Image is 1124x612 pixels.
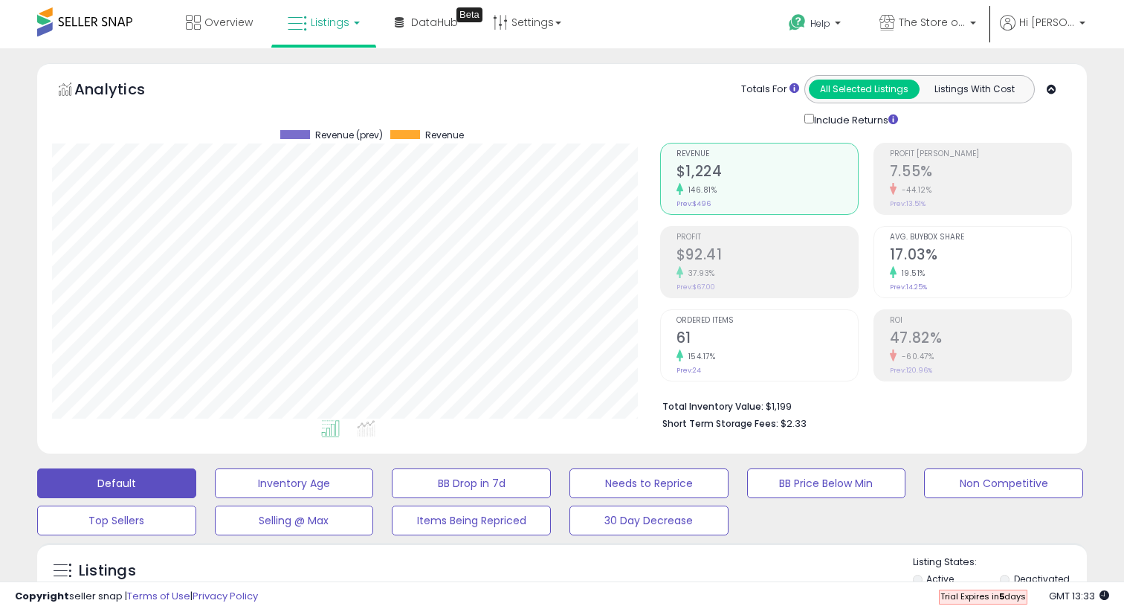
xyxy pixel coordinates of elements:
a: Privacy Policy [193,589,258,603]
span: ROI [890,317,1071,325]
button: Inventory Age [215,468,374,498]
button: BB Price Below Min [747,468,906,498]
b: Total Inventory Value: [662,400,763,413]
h2: 47.82% [890,329,1071,350]
div: Tooltip anchor [456,7,482,22]
span: Revenue [425,130,464,141]
button: 30 Day Decrease [569,506,729,535]
small: Prev: $496 [676,199,711,208]
small: -60.47% [897,351,934,362]
span: $2.33 [781,416,807,431]
strong: Copyright [15,589,69,603]
b: Short Term Storage Fees: [662,417,778,430]
h2: $1,224 [676,163,858,183]
small: Prev: $67.00 [676,283,715,291]
button: Items Being Repriced [392,506,551,535]
small: Prev: 24 [676,366,701,375]
span: Overview [204,15,253,30]
h5: Analytics [74,79,174,103]
span: Avg. Buybox Share [890,233,1071,242]
h2: 17.03% [890,246,1071,266]
small: Prev: 120.96% [890,366,932,375]
span: Revenue [676,150,858,158]
span: Listings [311,15,349,30]
button: Non Competitive [924,468,1083,498]
h2: 7.55% [890,163,1071,183]
span: Profit [PERSON_NAME] [890,150,1071,158]
h2: $92.41 [676,246,858,266]
button: Selling @ Max [215,506,374,535]
small: 146.81% [683,184,717,196]
span: Ordered Items [676,317,858,325]
i: Get Help [788,13,807,32]
p: Listing States: [913,555,1088,570]
span: The Store on Sunset [899,15,966,30]
button: Top Sellers [37,506,196,535]
div: seller snap | | [15,590,258,604]
li: $1,199 [662,396,1061,414]
h5: Listings [79,561,136,582]
small: 19.51% [897,268,926,279]
small: -44.12% [897,184,932,196]
span: Hi [PERSON_NAME] [1019,15,1075,30]
button: BB Drop in 7d [392,468,551,498]
span: Revenue (prev) [315,130,383,141]
label: Active [926,573,954,585]
b: 5 [999,590,1004,602]
small: Prev: 14.25% [890,283,927,291]
button: Listings With Cost [919,80,1030,99]
span: Help [810,17,830,30]
small: 154.17% [683,351,716,362]
button: Default [37,468,196,498]
button: All Selected Listings [809,80,920,99]
span: DataHub [411,15,458,30]
span: Trial Expires in days [940,590,1026,602]
h2: 61 [676,329,858,350]
label: Deactivated [1014,573,1070,585]
a: Help [777,2,856,48]
a: Hi [PERSON_NAME] [1000,15,1085,48]
span: 2025-09-9 13:33 GMT [1049,589,1109,603]
a: Terms of Use [127,589,190,603]
button: Needs to Reprice [569,468,729,498]
div: Totals For [741,83,799,97]
small: 37.93% [683,268,715,279]
div: Include Returns [793,111,916,128]
small: Prev: 13.51% [890,199,926,208]
span: Profit [676,233,858,242]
